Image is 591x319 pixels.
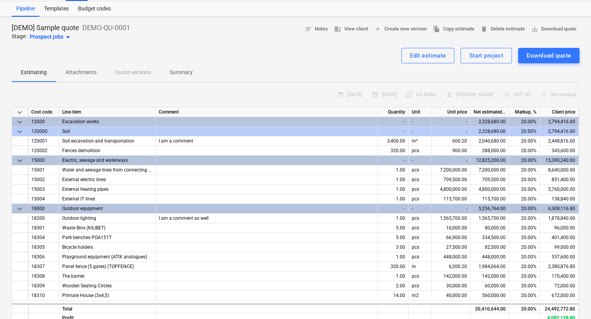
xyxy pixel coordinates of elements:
div: 20.00% [509,271,540,281]
div: 20.00% [509,262,540,271]
span: Notes [305,25,328,34]
div: 6,308,116.80 [540,204,579,214]
span: business [334,25,341,32]
div: 170,400.00 [540,271,579,281]
div: 1.00 [378,252,409,262]
div: 12000 [28,117,59,127]
div: 1,565,700.00 [432,214,470,223]
span: Collapse category [15,204,24,214]
div: 12,825,200.00 [470,156,509,165]
div: pcs [409,233,432,243]
p: DEMO-QU-0001 [82,23,130,32]
div: 401,400.00 [540,233,579,243]
div: 15000 [28,156,59,165]
div: Unit [409,107,432,117]
span: Collapse all categories [15,108,24,117]
div: 900.00 [432,146,470,156]
button: Start project [460,48,512,63]
div: 3.00 [378,243,409,252]
div: 15,390,240.00 [540,156,579,165]
div: 18200 [28,214,59,223]
span: save_alt [531,25,538,32]
div: 2.00 [378,281,409,291]
div: 18304 [28,233,59,243]
div: 18305 [28,243,59,252]
button: Delete estimate [477,23,528,35]
div: 5.00 [378,233,409,243]
div: - [378,127,409,136]
div: m2 [409,291,432,300]
div: 16,000.00 [432,223,470,233]
span: I am a comment as well [159,215,209,221]
div: 20.00% [509,127,540,136]
div: pcs [409,281,432,291]
span: Soil [62,129,70,134]
div: 1.00 [378,165,409,175]
div: 20.00% [509,156,540,165]
div: 20.00% [509,281,540,291]
div: pcs [409,194,432,204]
div: 7,200,000.00 [470,165,509,175]
div: pcs [409,165,432,175]
div: pcs [409,175,432,185]
div: 82,500.00 [470,243,509,252]
div: - [378,117,409,127]
div: 20.00% [509,117,540,127]
div: pcs [409,223,432,233]
div: - [378,204,409,214]
div: 20.00% [509,252,540,262]
span: External IT lines [62,196,95,202]
span: External heating pipes [62,187,109,192]
span: Wooden Seating Circles [62,283,112,288]
button: View client [331,23,371,35]
div: 20,410,644.00 [470,304,509,313]
div: 20.00% [509,175,540,185]
div: Comment [156,107,378,117]
span: Water and sewage lines from connecting points [62,167,161,173]
span: Outdoor lighting [62,215,96,221]
div: 2,448,816.00 [540,136,579,146]
div: m³ [409,136,432,146]
div: 96,000.00 [540,223,579,233]
div: 4,800,000.00 [470,185,509,194]
div: pcs [409,243,432,252]
div: 18308 [28,271,59,281]
div: 15003 [28,185,59,194]
div: 18000 [28,204,59,214]
div: 334,500.00 [470,233,509,243]
div: - [409,156,432,165]
iframe: Chat Widget [552,282,591,319]
div: - [432,117,470,127]
span: arrow_drop_down [63,32,73,42]
div: 2,040,680.00 [470,136,509,146]
span: delete [481,25,487,32]
div: 320.00 [378,262,409,271]
div: 1.00 [378,185,409,194]
span: Bicycle holders [62,244,93,250]
div: 7,200,000.00 [432,165,470,175]
div: 8,640,000.00 [540,165,579,175]
span: Fences demolition [62,148,100,153]
div: 1.00 [378,194,409,204]
div: 20.00% [509,165,540,175]
div: 20.00% [509,233,540,243]
div: 2,380,876.80 [540,262,579,271]
div: pcs [409,252,432,262]
div: 66,900.00 [432,233,470,243]
div: 2,328,680.00 [470,117,509,127]
div: 5.00 [378,223,409,233]
div: 288,000.00 [470,146,509,156]
p: Attachments [65,68,97,76]
span: Outdoor equipment [62,206,103,211]
div: Budget codes [73,1,115,17]
button: Copy estimate [430,23,477,35]
div: 115,700.00 [432,194,470,204]
span: Collapse category [15,117,24,127]
div: Line-item [59,107,156,117]
button: Edit estimate [401,48,455,63]
div: 20.00% [509,204,540,214]
div: 1.00 [378,271,409,281]
div: 1,984,064.00 [470,262,509,271]
div: 5,760,000.00 [540,185,579,194]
